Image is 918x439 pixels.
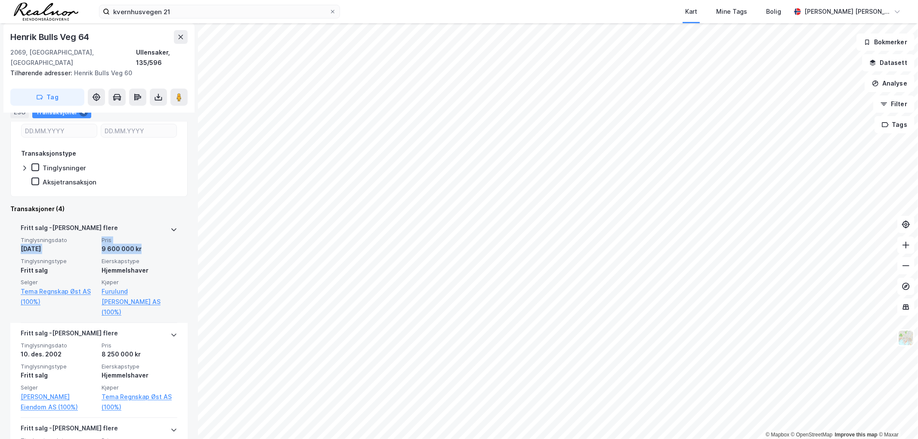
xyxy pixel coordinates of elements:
input: Søk på adresse, matrikkel, gårdeiere, leietakere eller personer [110,5,329,18]
a: [PERSON_NAME] Eiendom AS (100%) [21,392,96,412]
input: DD.MM.YYYY [22,124,97,137]
div: 2069, [GEOGRAPHIC_DATA], [GEOGRAPHIC_DATA] [10,47,136,68]
div: 10. des. 2002 [21,349,96,359]
div: Fritt salg - [PERSON_NAME] flere [21,423,118,437]
div: Ullensaker, 135/596 [136,47,188,68]
a: Tema Regnskap Øst AS (100%) [102,392,177,412]
div: Kontrollprogram for chat [875,398,918,439]
a: OpenStreetMap [791,432,833,438]
div: Transaksjoner (4) [10,204,188,214]
div: Fritt salg [21,265,96,276]
span: Selger [21,279,96,286]
span: Tinglysningstype [21,258,96,265]
div: Transaksjonstype [21,148,76,159]
div: Kart [685,6,697,17]
a: Furulund [PERSON_NAME] AS (100%) [102,286,177,317]
a: Mapbox [766,432,789,438]
span: Pris [102,236,177,244]
span: Kjøper [102,279,177,286]
div: Tinglysninger [43,164,86,172]
iframe: Chat Widget [875,398,918,439]
div: Bolig [766,6,781,17]
button: Tags [875,116,915,133]
button: Tag [10,89,84,106]
span: Tilhørende adresser: [10,69,74,77]
img: realnor-logo.934646d98de889bb5806.png [14,3,78,21]
span: Pris [102,342,177,349]
div: Fritt salg - [PERSON_NAME] flere [21,223,118,236]
div: Mine Tags [716,6,747,17]
span: Tinglysningsdato [21,236,96,244]
button: Analyse [865,75,915,92]
div: [DATE] [21,244,96,254]
span: Tinglysningsdato [21,342,96,349]
span: Eierskapstype [102,258,177,265]
div: Aksjetransaksjon [43,178,96,186]
div: 8 250 000 kr [102,349,177,359]
div: 9 600 000 kr [102,244,177,254]
span: Tinglysningstype [21,363,96,370]
div: Henrik Bulls Veg 64 [10,30,91,44]
span: Kjøper [102,384,177,391]
a: Improve this map [835,432,878,438]
div: Hjemmelshaver [102,370,177,381]
div: Hjemmelshaver [102,265,177,276]
button: Bokmerker [856,34,915,51]
div: Fritt salg [21,370,96,381]
input: DD.MM.YYYY [101,124,176,137]
div: Fritt salg - [PERSON_NAME] flere [21,328,118,342]
img: Z [898,330,914,346]
div: Henrik Bulls Veg 60 [10,68,181,78]
span: Selger [21,384,96,391]
div: [PERSON_NAME] [PERSON_NAME] [804,6,890,17]
button: Datasett [862,54,915,71]
a: Tema Regnskap Øst AS (100%) [21,286,96,307]
button: Filter [873,95,915,113]
span: Eierskapstype [102,363,177,370]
